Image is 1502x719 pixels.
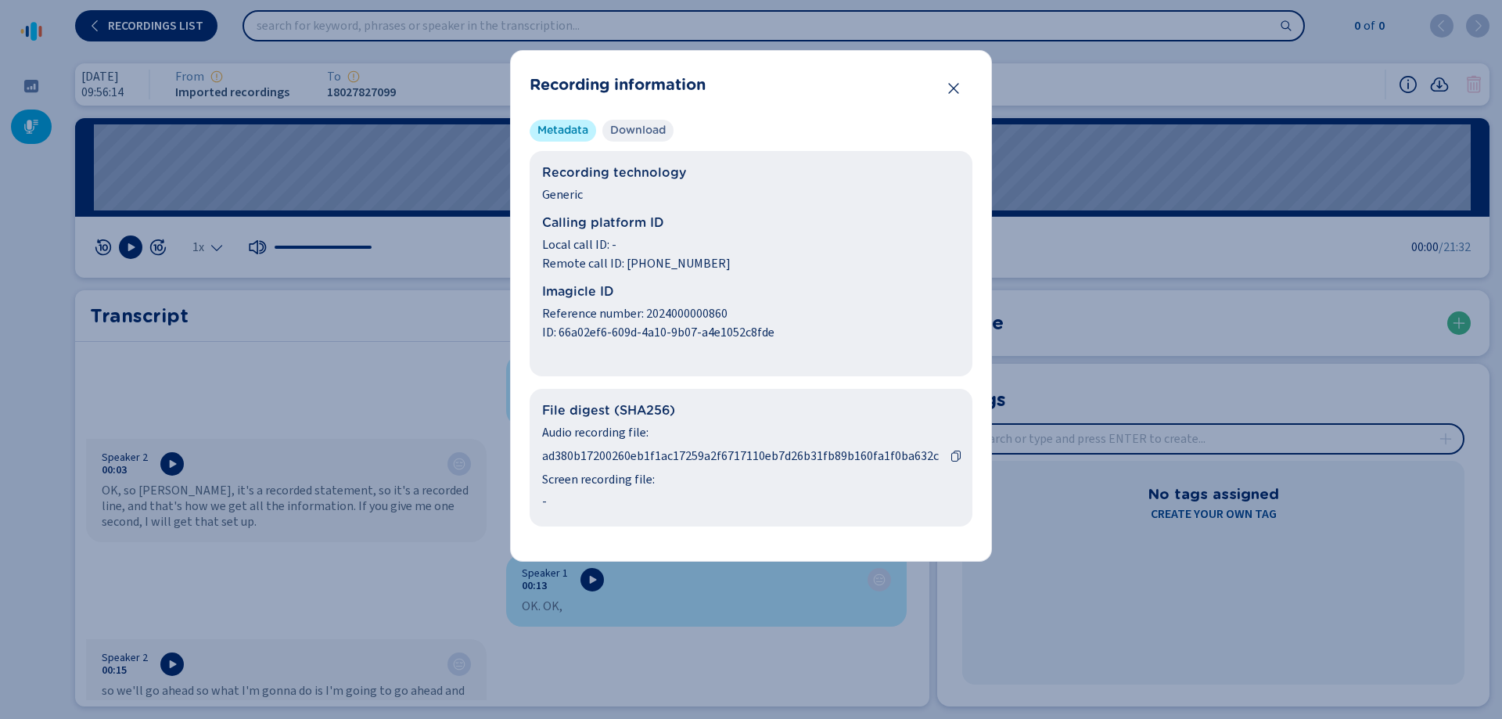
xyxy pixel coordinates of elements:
[945,445,967,467] button: Copy to clipboard
[542,214,960,232] span: Calling platform ID
[542,492,547,511] span: -
[938,73,969,104] button: Close
[542,235,960,254] span: Local call ID: -
[542,470,960,489] span: Screen recording file:
[542,323,960,342] span: ID: 66a02ef6-609d-4a10-9b07-a4e1052c8fde
[542,423,960,442] span: Audio recording file:
[542,401,960,420] span: File digest (SHA256)
[542,185,960,204] span: Generic
[610,123,666,138] span: Download
[542,282,960,301] span: Imagicle ID
[542,447,939,466] span: ad380b17200260eb1f1ac17259a2f6717110eb7d26b31fb89b160fa1f0ba632c
[542,304,960,323] span: Reference number: 2024000000860
[542,164,960,182] span: Recording technology
[530,70,972,101] header: Recording information
[542,254,960,273] span: Remote call ID: [PHONE_NUMBER]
